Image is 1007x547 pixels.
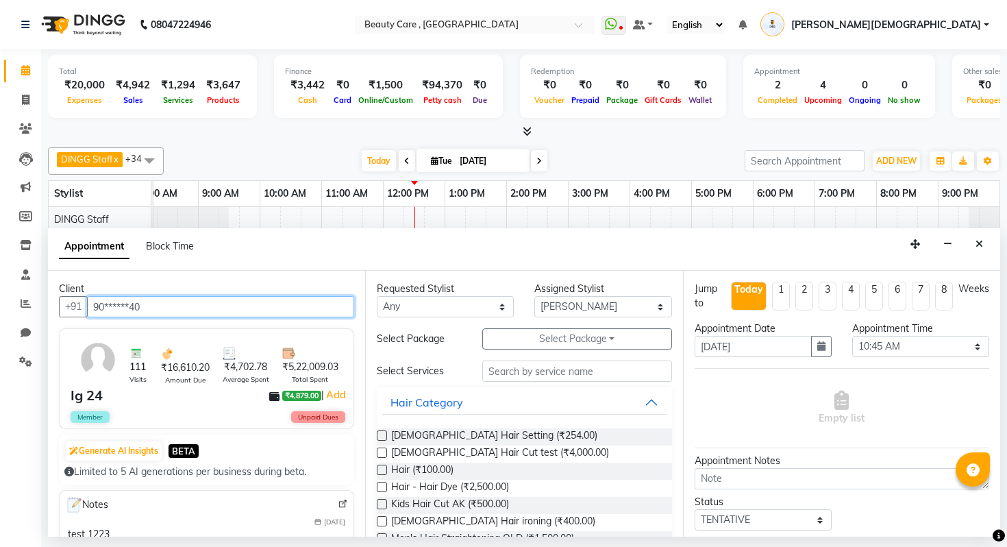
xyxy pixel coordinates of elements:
div: ₹0 [963,77,1006,93]
img: Ankit Jain [760,12,784,36]
div: Weeks [958,282,989,296]
div: Appointment Date [695,321,832,336]
input: 2025-09-02 [456,151,524,171]
span: Hair (₹100.00) [391,463,453,480]
div: ₹0 [468,77,492,93]
span: Gift Cards [641,95,685,105]
div: Select Services [366,364,471,378]
span: Expenses [64,95,105,105]
span: [DATE] [324,517,345,527]
span: Services [160,95,197,105]
span: Completed [754,95,801,105]
span: BETA [169,444,199,457]
div: ₹1,500 [355,77,417,93]
span: No show [884,95,924,105]
span: Empty list [819,391,865,426]
div: Total [59,66,246,77]
a: 5:00 PM [692,184,735,204]
span: 111 [129,360,146,374]
span: Kids Hair Cut AK (₹500.00) [391,497,509,514]
a: 4:00 PM [630,184,673,204]
a: 8:00 AM [137,184,181,204]
div: 0 [884,77,924,93]
span: [DEMOGRAPHIC_DATA] Hair Cut test (₹4,000.00) [391,446,609,463]
div: Today [734,282,763,297]
a: Add [324,387,348,403]
span: Due [469,95,490,105]
div: Jump to [695,282,725,311]
span: Notes [65,496,108,514]
div: Requested Stylist [377,282,514,296]
div: Finance [285,66,492,77]
a: 9:00 PM [938,184,982,204]
div: ₹0 [531,77,568,93]
div: Limited to 5 AI generations per business during beta. [64,465,349,479]
div: test 1223 [68,527,110,542]
a: 12:00 PM [384,184,432,204]
div: ₹0 [568,77,603,93]
div: ₹3,647 [201,77,246,93]
span: Ongoing [845,95,884,105]
span: Voucher [531,95,568,105]
span: Prepaid [568,95,603,105]
img: avatar [78,340,118,380]
a: 3:00 PM [569,184,612,204]
div: ₹4,942 [110,77,156,93]
span: Average Spent [223,374,269,385]
span: ₹5,22,009.03 [282,360,338,374]
input: Search by Name/Mobile/Email/Code [87,296,354,317]
span: Stylist [54,187,83,199]
div: ₹20,000 [59,77,110,93]
span: +34 [125,153,152,164]
div: Appointment Time [852,321,989,336]
div: 4 [801,77,845,93]
div: ₹94,370 [417,77,468,93]
span: Today [362,150,396,171]
span: ₹4,879.00 [282,391,321,402]
span: Hair - Hair Dye (₹2,500.00) [391,480,509,497]
span: Appointment [59,234,129,259]
div: Appointment [754,66,924,77]
div: ₹0 [641,77,685,93]
a: 2:00 PM [507,184,550,204]
button: Generate AI Insights [66,441,162,461]
span: Products [203,95,243,105]
a: 1:00 PM [445,184,488,204]
div: Client [59,282,354,296]
button: +91 [59,296,88,317]
a: 9:00 AM [199,184,243,204]
button: Hair Category [382,390,666,415]
input: Search by service name [482,361,672,382]
div: Redemption [531,66,715,77]
span: Unpaid Dues [291,411,345,423]
span: | [321,387,348,403]
div: Hair Category [390,394,463,411]
input: Search Appointment [745,150,865,171]
span: [DEMOGRAPHIC_DATA] Hair Setting (₹254.00) [391,428,597,446]
div: ₹0 [685,77,715,93]
div: 2 [754,77,801,93]
span: Tue [427,156,456,166]
span: Package [603,95,641,105]
div: Status [695,495,832,509]
span: Wallet [685,95,715,105]
span: Visits [129,374,147,385]
li: 3 [819,282,836,311]
span: Upcoming [801,95,845,105]
span: Packages [963,95,1006,105]
span: [DEMOGRAPHIC_DATA] Hair ironing (₹400.00) [391,514,595,531]
a: 7:00 PM [815,184,858,204]
div: 0 [845,77,884,93]
a: 10:00 AM [260,184,310,204]
li: 5 [865,282,883,311]
span: Sales [120,95,147,105]
li: 1 [772,282,790,311]
span: [PERSON_NAME][DEMOGRAPHIC_DATA] [791,18,981,32]
div: Select Package [366,332,471,346]
button: Select Package [482,328,672,350]
div: Assigned Stylist [534,282,671,296]
div: ₹1,294 [156,77,201,93]
li: 4 [842,282,860,311]
a: 8:00 PM [877,184,920,204]
li: 6 [888,282,906,311]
